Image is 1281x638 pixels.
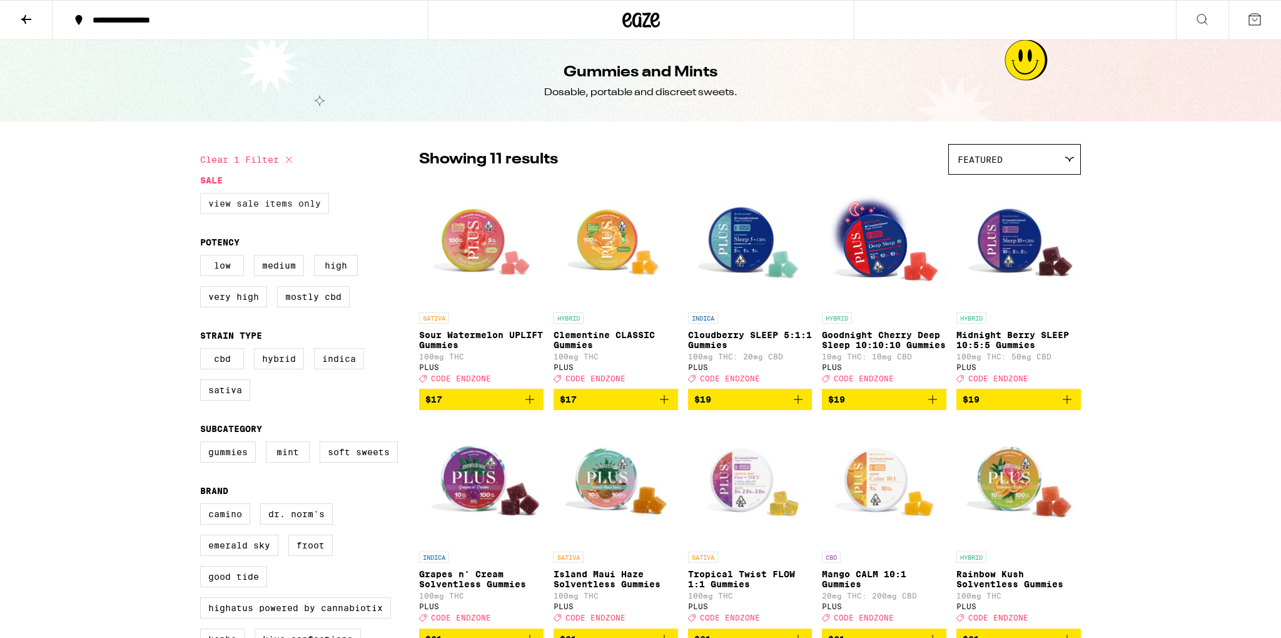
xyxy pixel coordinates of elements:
img: PLUS - Grapes n' Cream Solventless Gummies [419,420,544,545]
p: Showing 11 results [419,149,558,170]
img: PLUS - Island Maui Haze Solventless Gummies [554,420,678,545]
p: SATIVA [554,552,584,563]
p: SATIVA [688,552,718,563]
span: CODE ENDZONE [834,374,894,383]
p: 100mg THC [688,592,813,600]
p: INDICA [419,552,449,563]
a: Open page for Island Maui Haze Solventless Gummies from PLUS [554,420,678,628]
img: PLUS - Cloudberry SLEEP 5:1:1 Gummies [688,181,813,306]
div: PLUS [822,363,946,371]
img: PLUS - Clementine CLASSIC Gummies [554,181,678,306]
p: Tropical Twist FLOW 1:1 Gummies [688,569,813,589]
p: 100mg THC: 50mg CBD [956,352,1081,361]
label: Good Tide [200,566,267,587]
p: 100mg THC [554,352,678,361]
p: Clementine CLASSIC Gummies [554,330,678,350]
p: Midnight Berry SLEEP 10:5:5 Gummies [956,330,1081,350]
p: 100mg THC [419,352,544,361]
p: HYBRID [554,312,584,324]
span: $17 [560,394,577,404]
legend: Potency [200,237,240,247]
img: PLUS - Rainbow Kush Solventless Gummies [956,420,1081,545]
div: PLUS [688,602,813,610]
p: INDICA [688,312,718,324]
p: HYBRID [822,312,852,324]
p: 100mg THC: 20mg CBD [688,352,813,361]
button: Add to bag [419,389,544,410]
label: Camino [200,503,250,525]
label: Froot [288,535,333,556]
img: PLUS - Midnight Berry SLEEP 10:5:5 Gummies [956,181,1081,306]
label: Medium [254,255,304,276]
div: PLUS [956,602,1081,610]
button: Clear 1 filter [200,144,296,175]
label: Indica [314,348,364,369]
a: Open page for Sour Watermelon UPLIFT Gummies from PLUS [419,181,544,389]
h1: Gummies and Mints [564,62,717,83]
a: Open page for Midnight Berry SLEEP 10:5:5 Gummies from PLUS [956,181,1081,389]
label: Hybrid [254,348,304,369]
button: Add to bag [822,389,946,410]
span: CODE ENDZONE [431,614,491,622]
p: Cloudberry SLEEP 5:1:1 Gummies [688,330,813,350]
label: Soft Sweets [320,441,398,463]
p: Grapes n' Cream Solventless Gummies [419,569,544,589]
label: Sativa [200,379,250,401]
span: Featured [958,155,1003,165]
span: CODE ENDZONE [834,614,894,622]
img: PLUS - Tropical Twist FLOW 1:1 Gummies [688,420,813,545]
span: CODE ENDZONE [565,614,625,622]
div: Dosable, portable and discreet sweets. [544,86,737,100]
div: PLUS [956,363,1081,371]
span: Hi. Need any help? [8,9,90,19]
a: Open page for Grapes n' Cream Solventless Gummies from PLUS [419,420,544,628]
span: $19 [694,394,711,404]
label: Highatus Powered by Cannabiotix [200,597,391,619]
label: Gummies [200,441,256,463]
span: CODE ENDZONE [968,374,1028,383]
legend: Sale [200,175,223,185]
span: CODE ENDZONE [700,374,760,383]
a: Open page for Clementine CLASSIC Gummies from PLUS [554,181,678,389]
span: CODE ENDZONE [565,374,625,383]
p: SATIVA [419,312,449,324]
a: Open page for Mango CALM 10:1 Gummies from PLUS [822,420,946,628]
span: $19 [963,394,980,404]
p: Goodnight Cherry Deep Sleep 10:10:10 Gummies [822,330,946,350]
a: Open page for Tropical Twist FLOW 1:1 Gummies from PLUS [688,420,813,628]
button: Add to bag [554,389,678,410]
p: 10mg THC: 10mg CBD [822,352,946,361]
a: Open page for Rainbow Kush Solventless Gummies from PLUS [956,420,1081,628]
p: CBD [822,552,841,563]
p: 20mg THC: 200mg CBD [822,592,946,600]
a: Open page for Goodnight Cherry Deep Sleep 10:10:10 Gummies from PLUS [822,181,946,389]
div: PLUS [419,363,544,371]
img: PLUS - Sour Watermelon UPLIFT Gummies [419,181,544,306]
p: 100mg THC [956,592,1081,600]
span: CODE ENDZONE [968,614,1028,622]
p: 100mg THC [419,592,544,600]
legend: Strain Type [200,331,262,341]
label: Low [200,255,244,276]
div: PLUS [554,363,678,371]
label: View Sale Items Only [200,193,329,214]
button: Add to bag [956,389,1081,410]
div: PLUS [688,363,813,371]
label: CBD [200,348,244,369]
a: Open page for Cloudberry SLEEP 5:1:1 Gummies from PLUS [688,181,813,389]
p: Sour Watermelon UPLIFT Gummies [419,330,544,350]
button: Add to bag [688,389,813,410]
span: $17 [425,394,442,404]
label: Emerald Sky [200,535,278,556]
span: CODE ENDZONE [431,374,491,383]
legend: Brand [200,486,228,496]
p: Island Maui Haze Solventless Gummies [554,569,678,589]
div: PLUS [822,602,946,610]
p: Mango CALM 10:1 Gummies [822,569,946,589]
span: $19 [828,394,845,404]
label: Very High [200,286,267,307]
span: CODE ENDZONE [700,614,760,622]
img: PLUS - Goodnight Cherry Deep Sleep 10:10:10 Gummies [822,181,946,306]
p: Rainbow Kush Solventless Gummies [956,569,1081,589]
label: Mostly CBD [277,286,350,307]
